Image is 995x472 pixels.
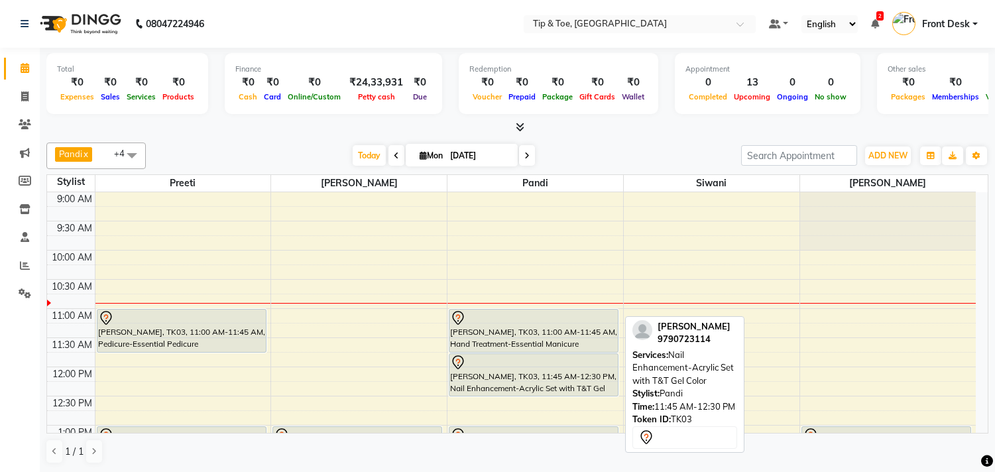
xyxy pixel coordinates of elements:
[685,64,850,75] div: Appointment
[447,175,623,192] span: Pandi
[47,175,95,189] div: Stylist
[97,92,123,101] span: Sales
[876,11,884,21] span: 2
[34,5,125,42] img: logo
[284,92,344,101] span: Online/Custom
[95,175,271,192] span: Preeti
[929,75,982,90] div: ₹0
[658,333,731,346] div: 9790723114
[159,92,198,101] span: Products
[632,400,737,414] div: 11:45 AM-12:30 PM
[65,445,84,459] span: 1 / 1
[59,148,82,159] span: Pandi
[273,427,441,469] div: divya, TK02, 01:00 PM-01:45 PM, Pedicure-Essential Pedicure
[774,75,811,90] div: 0
[49,338,95,352] div: 11:30 AM
[632,349,668,360] span: Services:
[57,92,97,101] span: Expenses
[50,367,95,381] div: 12:00 PM
[123,92,159,101] span: Services
[49,251,95,265] div: 10:00 AM
[632,349,734,386] span: Nail Enhancement-Acrylic Set with T&T Gel Color
[408,75,432,90] div: ₹0
[49,309,95,323] div: 11:00 AM
[632,414,671,424] span: Token ID:
[539,75,576,90] div: ₹0
[261,75,284,90] div: ₹0
[416,150,446,160] span: Mon
[114,148,135,158] span: +4
[922,17,970,31] span: Front Desk
[888,92,929,101] span: Packages
[892,12,915,35] img: Front Desk
[82,148,88,159] a: x
[685,75,731,90] div: 0
[235,75,261,90] div: ₹0
[624,175,799,192] span: Siwani
[658,321,731,331] span: [PERSON_NAME]
[576,75,618,90] div: ₹0
[802,427,971,469] div: divya, TK02, 01:00 PM-01:45 PM, Pedicure-Essential Pedicure
[888,75,929,90] div: ₹0
[159,75,198,90] div: ₹0
[576,92,618,101] span: Gift Cards
[632,388,660,398] span: Stylist:
[618,92,648,101] span: Wallet
[505,75,539,90] div: ₹0
[449,354,618,396] div: [PERSON_NAME], TK03, 11:45 AM-12:30 PM, Nail Enhancement-Acrylic Set with T&T Gel Color
[469,75,505,90] div: ₹0
[344,75,408,90] div: ₹24,33,931
[284,75,344,90] div: ₹0
[410,92,430,101] span: Due
[50,396,95,410] div: 12:30 PM
[469,64,648,75] div: Redemption
[353,145,386,166] span: Today
[446,146,512,166] input: 2025-09-01
[57,64,198,75] div: Total
[235,92,261,101] span: Cash
[469,92,505,101] span: Voucher
[731,75,774,90] div: 13
[731,92,774,101] span: Upcoming
[261,92,284,101] span: Card
[811,92,850,101] span: No show
[539,92,576,101] span: Package
[57,75,97,90] div: ₹0
[49,280,95,294] div: 10:30 AM
[97,75,123,90] div: ₹0
[632,413,737,426] div: TK03
[55,426,95,440] div: 1:00 PM
[871,18,879,30] a: 2
[632,401,654,412] span: Time:
[97,310,266,352] div: [PERSON_NAME], TK03, 11:00 AM-11:45 AM, Pedicure-Essential Pedicure
[632,387,737,400] div: Pandi
[235,64,432,75] div: Finance
[811,75,850,90] div: 0
[685,92,731,101] span: Completed
[868,150,907,160] span: ADD NEW
[800,175,976,192] span: [PERSON_NAME]
[146,5,204,42] b: 08047224946
[123,75,159,90] div: ₹0
[929,92,982,101] span: Memberships
[505,92,539,101] span: Prepaid
[618,75,648,90] div: ₹0
[54,221,95,235] div: 9:30 AM
[774,92,811,101] span: Ongoing
[865,147,911,165] button: ADD NEW
[54,192,95,206] div: 9:00 AM
[449,310,618,352] div: [PERSON_NAME], TK03, 11:00 AM-11:45 AM, Hand Treatment-Essential Manicure
[632,320,652,340] img: profile
[271,175,447,192] span: [PERSON_NAME]
[741,145,857,166] input: Search Appointment
[355,92,398,101] span: Petty cash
